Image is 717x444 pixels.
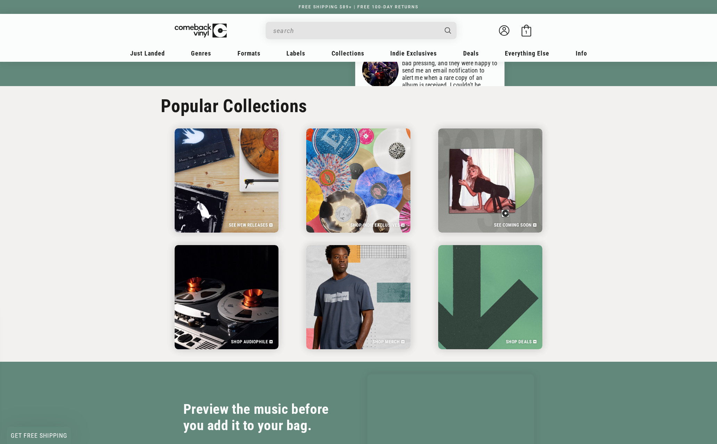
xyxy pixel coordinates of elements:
[130,50,165,57] span: Just Landed
[332,50,364,57] span: Collections
[390,50,437,57] span: Indie Exclusives
[505,50,549,57] span: Everything Else
[463,50,479,57] span: Deals
[576,50,587,57] span: Info
[402,44,498,102] p: Their very generous return policy removes concerns about receiving a bad pressing, and they were ...
[362,51,399,87] img: Mark V.
[273,24,438,38] input: When autocomplete results are available use up and down arrows to review and enter to select
[525,30,527,35] span: 1
[286,50,305,57] span: Labels
[161,94,307,118] h2: Popular Collections
[183,401,350,434] h2: Preview the music before you add it to your bag.
[439,22,457,39] button: Search
[191,50,211,57] span: Genres
[292,5,425,9] a: FREE SHIPPING $89+ | FREE 100-DAY RETURNS
[237,50,260,57] span: Formats
[266,22,457,39] div: Search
